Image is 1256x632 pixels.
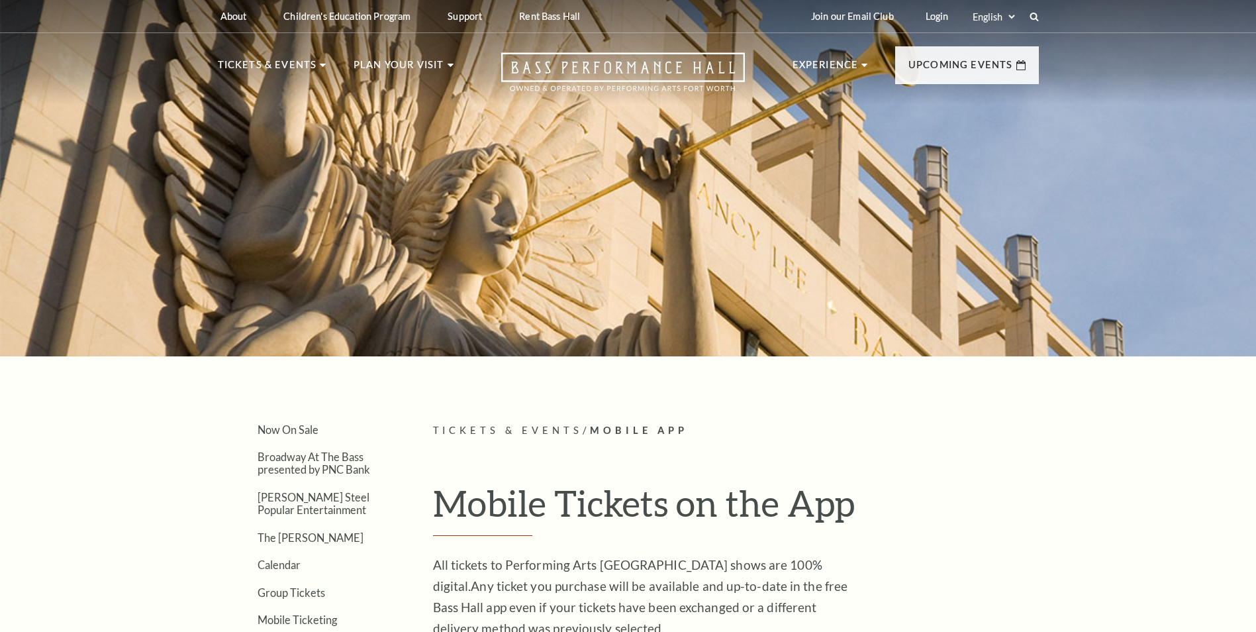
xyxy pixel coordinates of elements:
p: Upcoming Events [908,57,1013,81]
p: Experience [793,57,859,81]
span: Tickets & Events [433,425,583,436]
p: Support [448,11,482,22]
p: About [220,11,247,22]
span: All tickets to Performing Arts [GEOGRAPHIC_DATA] shows are 100% digital. [433,557,822,594]
a: [PERSON_NAME] Steel Popular Entertainment [258,491,369,516]
p: Tickets & Events [218,57,317,81]
a: Broadway At The Bass presented by PNC Bank [258,450,370,476]
p: Rent Bass Hall [519,11,580,22]
a: Group Tickets [258,586,325,599]
a: The [PERSON_NAME] [258,531,363,544]
p: Plan Your Visit [354,57,444,81]
a: Now On Sale [258,423,318,436]
a: Mobile Ticketing [258,613,337,626]
p: Children's Education Program [283,11,411,22]
a: Calendar [258,558,301,571]
span: Mobile App [590,425,688,436]
p: / [433,423,1039,439]
select: Select: [970,11,1017,23]
h1: Mobile Tickets on the App [433,482,1039,536]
